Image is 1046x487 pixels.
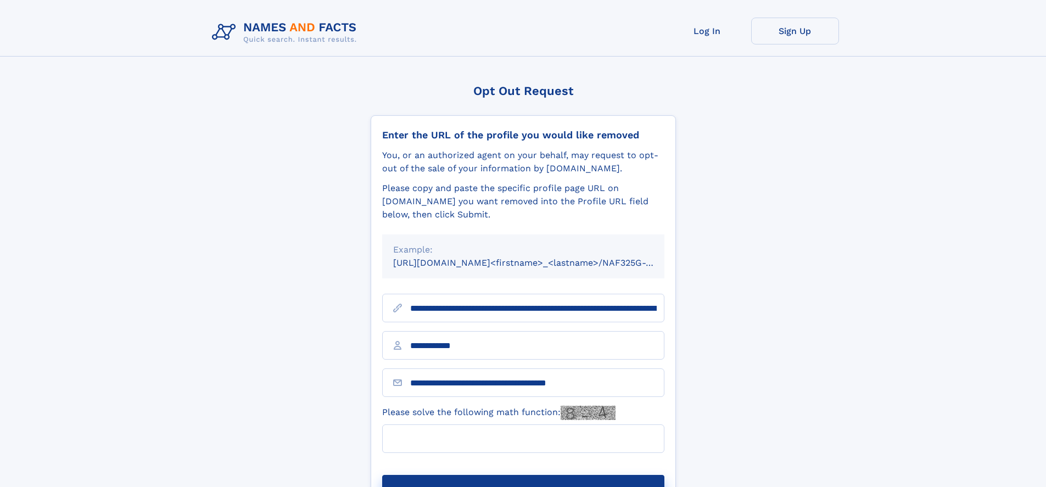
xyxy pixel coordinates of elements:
[393,243,653,256] div: Example:
[208,18,366,47] img: Logo Names and Facts
[663,18,751,44] a: Log In
[382,406,616,420] label: Please solve the following math function:
[382,182,664,221] div: Please copy and paste the specific profile page URL on [DOMAIN_NAME] you want removed into the Pr...
[382,129,664,141] div: Enter the URL of the profile you would like removed
[751,18,839,44] a: Sign Up
[382,149,664,175] div: You, or an authorized agent on your behalf, may request to opt-out of the sale of your informatio...
[371,84,676,98] div: Opt Out Request
[393,258,685,268] small: [URL][DOMAIN_NAME]<firstname>_<lastname>/NAF325G-xxxxxxxx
